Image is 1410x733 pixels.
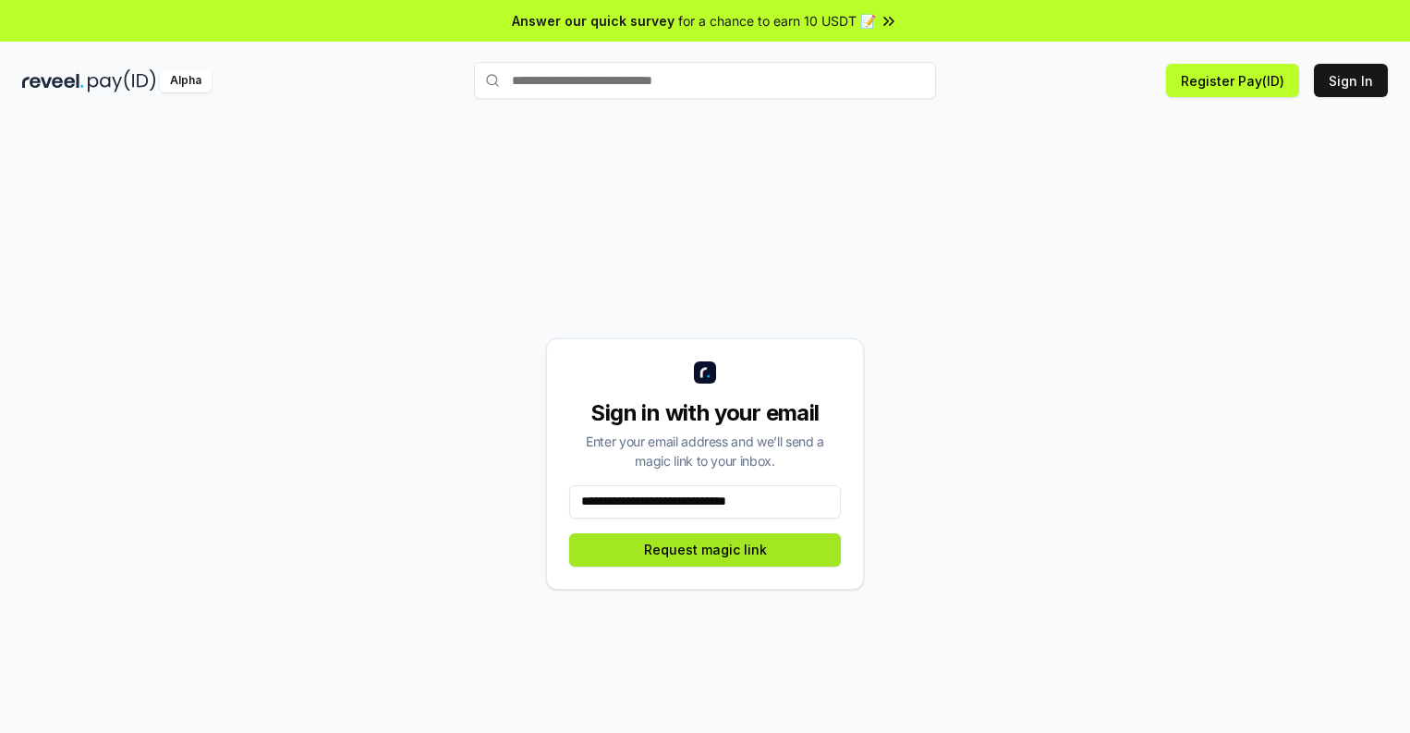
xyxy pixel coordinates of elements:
div: Alpha [160,69,212,92]
img: pay_id [88,69,156,92]
img: logo_small [694,361,716,384]
span: for a chance to earn 10 USDT 📝 [678,11,876,31]
button: Register Pay(ID) [1166,64,1299,97]
span: Answer our quick survey [512,11,675,31]
div: Enter your email address and we’ll send a magic link to your inbox. [569,432,841,470]
button: Sign In [1314,64,1388,97]
img: reveel_dark [22,69,84,92]
button: Request magic link [569,533,841,567]
div: Sign in with your email [569,398,841,428]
